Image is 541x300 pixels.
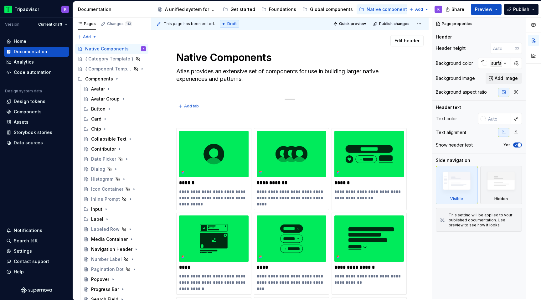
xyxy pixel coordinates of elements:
[38,22,62,27] span: Current draft
[81,184,148,194] a: Icon Container
[437,7,440,12] div: K
[4,36,69,46] a: Home
[81,284,148,294] a: Progress Bar
[75,54,148,64] a: { Category Template }
[436,75,475,81] div: Background image
[490,60,508,67] div: surface
[4,225,69,235] button: Notifications
[155,3,406,16] div: Page tree
[175,66,402,84] textarea: Atlas provides an extensive set of components for use in building larger native experiences and p...
[451,6,464,13] span: Share
[81,114,148,124] div: Card
[515,46,519,51] p: px
[367,6,410,13] div: Native components
[91,196,120,202] div: Inline Prompt
[91,136,126,142] div: Collapsible Text
[230,6,255,13] div: Get started
[14,129,52,136] div: Storybook stories
[81,274,148,284] a: Popover
[81,84,148,94] a: Avatar
[81,124,148,134] div: Chip
[513,6,529,13] span: Publish
[91,106,106,112] div: Button
[81,254,148,264] a: Number Label
[14,238,38,244] div: Search ⌘K
[4,107,69,117] a: Components
[81,194,148,204] a: Inline Prompt
[14,69,52,75] div: Code automation
[155,4,219,14] a: A unified system for every journey.
[14,248,32,254] div: Settings
[471,4,502,15] button: Preview
[91,286,119,292] div: Progress Bar
[81,164,148,174] a: Dialog
[14,49,47,55] div: Documentation
[436,60,473,66] div: Background color
[91,146,116,152] div: Contributor
[81,264,148,274] a: Pagination Dot
[179,131,249,177] img: b9c63102-67ef-4eb7-9551-1cdf705634f6.png
[75,74,148,84] div: Components
[21,287,52,293] a: Supernova Logo
[269,6,296,13] div: Foundations
[81,234,148,244] a: Media Container
[4,57,69,67] a: Analytics
[83,34,91,39] span: Add
[310,6,353,13] div: Global components
[4,127,69,137] a: Storybook stories
[494,196,508,201] div: Hidden
[450,196,463,201] div: Visible
[85,56,133,62] div: { Category Template }
[91,226,120,232] div: Labeled Row
[442,4,468,15] button: Share
[394,38,420,44] span: Edit header
[449,213,518,228] div: This setting will be applied to your published documentation. Use preview to see how it looks.
[81,224,148,234] a: Labeled Row
[478,58,511,69] button: surface
[4,96,69,106] a: Design tokens
[4,267,69,277] button: Help
[75,33,99,41] button: Add
[407,5,431,14] button: Add
[81,144,148,154] a: Contributor
[81,214,148,224] div: Label
[91,216,103,222] div: Label
[91,256,122,262] div: Number Label
[35,20,70,29] button: Current draft
[179,215,249,262] img: ad279661-8595-4b99-9330-19ff4a39643d.png
[85,66,131,72] div: { Component Template }
[91,186,123,192] div: Icon Container
[495,75,518,81] span: Add image
[4,256,69,266] button: Contact support
[75,44,148,54] a: Native ComponentsK
[81,244,148,254] a: Navigation Header
[14,119,28,125] div: Assets
[14,6,39,13] div: Tripadvisor
[259,4,299,14] a: Foundations
[91,166,105,172] div: Dialog
[91,156,116,162] div: Date Picker
[339,21,366,26] span: Quick preview
[503,142,511,147] label: Yes
[143,46,144,52] div: K
[81,154,148,164] a: Date Picker
[78,6,148,13] div: Documentation
[486,73,522,84] button: Add image
[14,269,24,275] div: Help
[371,19,412,28] button: Publish changes
[257,131,326,177] img: 80dd555e-8a00-4d01-92a0-428944e2a26c.png
[165,6,217,13] div: A unified system for every journey.
[334,131,404,177] img: 6fa6248a-dea4-4f5a-8333-0cd57eb085eb.png
[436,116,457,122] div: Text color
[107,21,132,26] div: Changes
[64,7,66,12] div: K
[390,35,424,46] button: Edit header
[486,113,511,124] input: Auto
[4,6,12,13] img: 0ed0e8b8-9446-497d-bad0-376821b19aa5.png
[379,21,410,26] span: Publish changes
[81,104,148,114] div: Button
[1,3,71,16] button: TripadvisorK
[91,206,102,212] div: Input
[227,21,237,26] span: Draft
[4,138,69,148] a: Data sources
